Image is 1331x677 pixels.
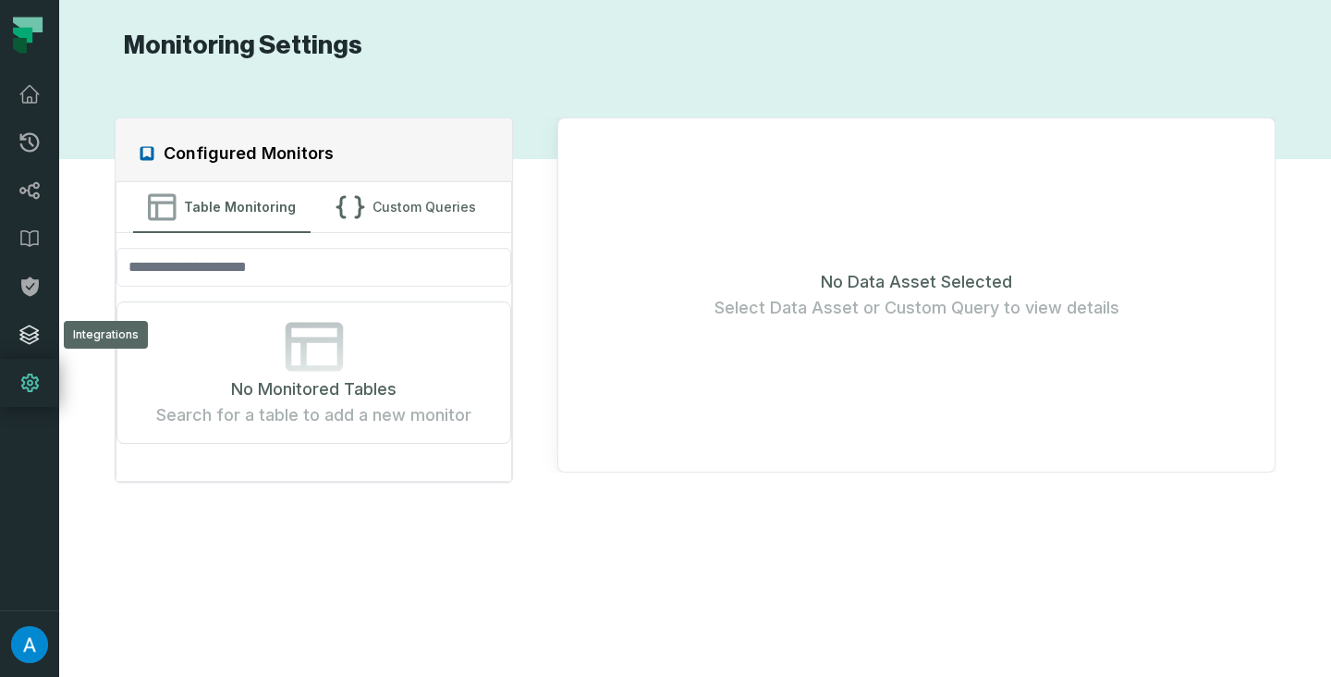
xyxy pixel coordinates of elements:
[231,376,397,402] span: No Monitored Tables
[164,141,334,166] h2: Configured Monitors
[11,626,48,663] img: avatar of Adekunle Babatunde
[156,402,471,428] span: Search for a table to add a new monitor
[714,295,1119,321] span: Select Data Asset or Custom Query to view details
[821,269,1012,295] span: No Data Asset Selected
[64,321,148,349] div: Integrations
[115,30,362,62] h1: Monitoring Settings
[133,182,311,232] button: Table Monitoring
[318,182,495,232] button: Custom Queries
